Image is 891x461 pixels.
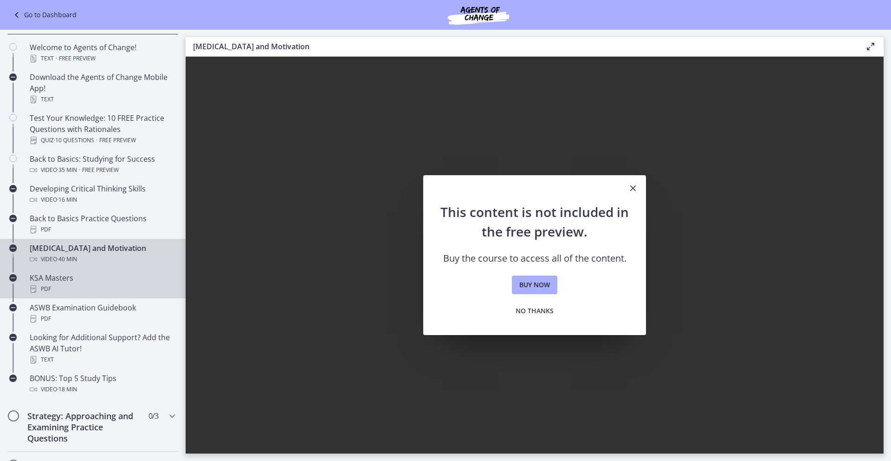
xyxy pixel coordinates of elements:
[96,135,97,146] span: ·
[57,165,77,176] span: · 35 min
[82,165,119,176] span: Free preview
[30,213,174,235] div: Back to Basics Practice Questions
[423,4,534,26] img: Agents of Change Social Work Test Prep
[30,373,174,395] div: BONUS: Top 5 Study Tips
[30,224,174,235] div: PDF
[30,384,174,395] div: Video
[30,313,174,324] div: PDF
[57,194,77,205] span: · 16 min
[30,94,174,105] div: Text
[30,42,174,64] div: Welcome to Agents of Change!
[30,135,174,146] div: Quiz
[193,41,850,52] h3: [MEDICAL_DATA] and Motivation
[30,153,174,176] div: Back to Basics: Studying for Success
[54,135,94,146] span: · 10 Questions
[59,53,96,64] span: Free preview
[30,72,174,105] div: Download the Agents of Change Mobile App!
[30,53,174,64] div: Text
[11,9,77,20] a: Go to Dashboard
[99,135,136,146] span: Free preview
[508,302,561,320] button: No thanks
[148,410,158,421] span: 0 / 3
[438,202,631,241] h2: This content is not included in the free preview.
[30,183,174,205] div: Developing Critical Thinking Skills
[519,279,550,290] span: Buy now
[30,194,174,205] div: Video
[438,252,631,264] p: Buy the course to access all of the content.
[30,354,174,365] div: Text
[27,410,141,444] h2: Strategy: Approaching and Examining Practice Questions
[30,283,174,295] div: PDF
[30,112,174,146] div: Test Your Knowledge: 10 FREE Practice Questions with Rationales
[30,165,174,176] div: Video
[30,254,174,265] div: Video
[57,384,77,395] span: · 18 min
[516,305,554,316] span: No thanks
[30,302,174,324] div: ASWB Examination Guidebook
[30,332,174,365] div: Looking for Additional Support? Add the ASWB AI Tutor!
[30,243,174,265] div: [MEDICAL_DATA] and Motivation
[79,165,80,176] span: ·
[30,272,174,295] div: KSA Masters
[620,175,646,202] button: Close
[57,254,77,265] span: · 40 min
[56,53,57,64] span: ·
[512,276,557,294] a: Buy now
